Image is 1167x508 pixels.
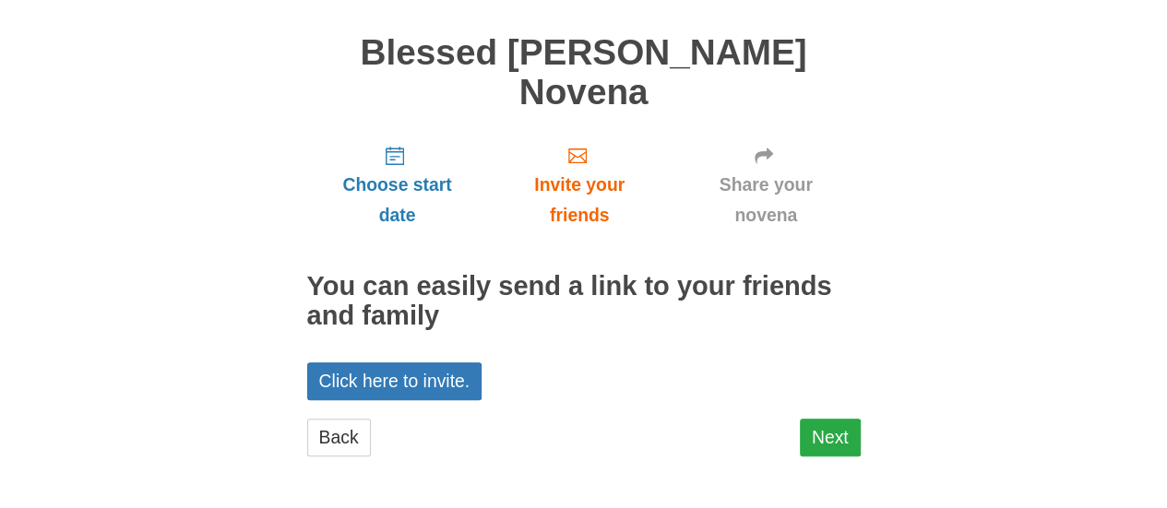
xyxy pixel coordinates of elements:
[672,130,861,240] a: Share your novena
[307,33,861,112] h1: Blessed [PERSON_NAME] Novena
[307,130,488,240] a: Choose start date
[800,419,861,456] a: Next
[307,419,371,456] a: Back
[690,170,842,230] span: Share your novena
[307,362,482,400] a: Click here to invite.
[506,170,652,230] span: Invite your friends
[326,170,470,230] span: Choose start date
[487,130,671,240] a: Invite your friends
[307,272,861,331] h2: You can easily send a link to your friends and family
